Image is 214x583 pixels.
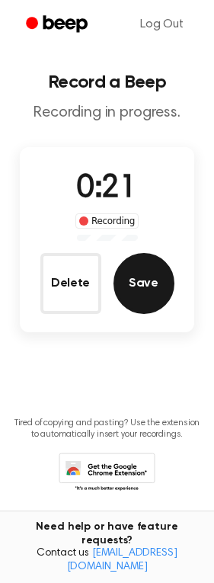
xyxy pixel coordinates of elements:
[67,548,177,572] a: [EMAIL_ADDRESS][DOMAIN_NAME]
[113,253,174,314] button: Save Audio Record
[12,73,202,91] h1: Record a Beep
[12,418,202,440] p: Tired of copying and pasting? Use the extension to automatically insert your recordings.
[15,10,101,40] a: Beep
[75,213,139,229] div: Recording
[40,253,101,314] button: Delete Audio Record
[125,6,199,43] a: Log Out
[12,104,202,123] p: Recording in progress.
[9,547,205,574] span: Contact us
[76,173,137,205] span: 0:21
